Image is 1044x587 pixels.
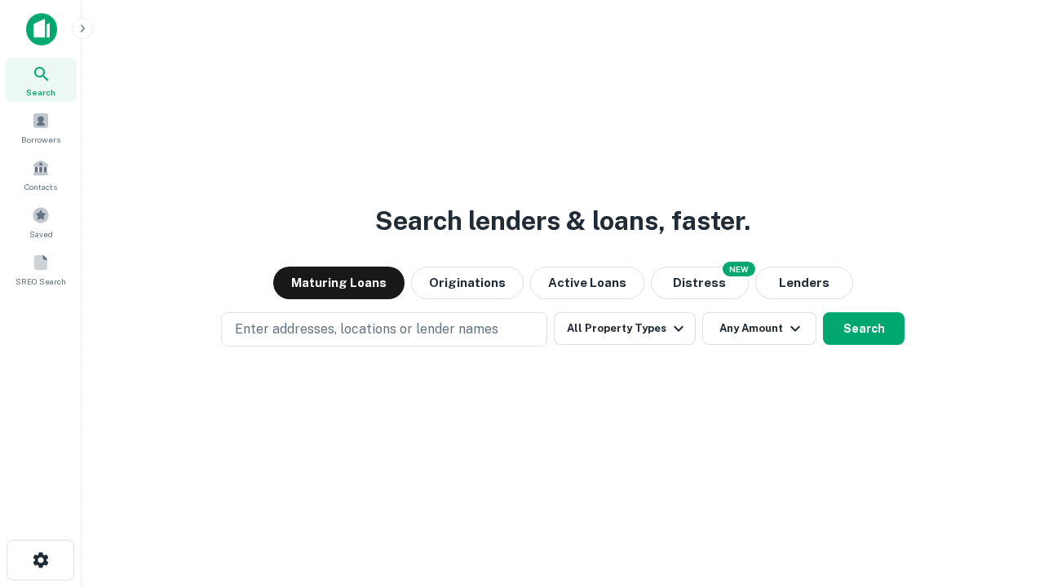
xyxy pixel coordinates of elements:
[411,267,524,299] button: Originations
[273,267,405,299] button: Maturing Loans
[26,13,57,46] img: capitalize-icon.png
[15,275,66,288] span: SREO Search
[26,86,55,99] span: Search
[375,201,750,241] h3: Search lenders & loans, faster.
[723,262,755,276] div: NEW
[651,267,749,299] button: Search distressed loans with lien and other non-mortgage details.
[21,133,60,146] span: Borrowers
[235,320,498,339] p: Enter addresses, locations or lender names
[221,312,547,346] button: Enter addresses, locations or lender names
[5,247,77,291] a: SREO Search
[5,105,77,149] a: Borrowers
[5,152,77,196] a: Contacts
[24,180,57,193] span: Contacts
[823,312,905,345] button: Search
[755,267,853,299] button: Lenders
[554,312,696,345] button: All Property Types
[29,227,53,241] span: Saved
[5,58,77,102] a: Search
[5,200,77,244] a: Saved
[702,312,816,345] button: Any Amount
[530,267,644,299] button: Active Loans
[962,457,1044,535] iframe: Chat Widget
